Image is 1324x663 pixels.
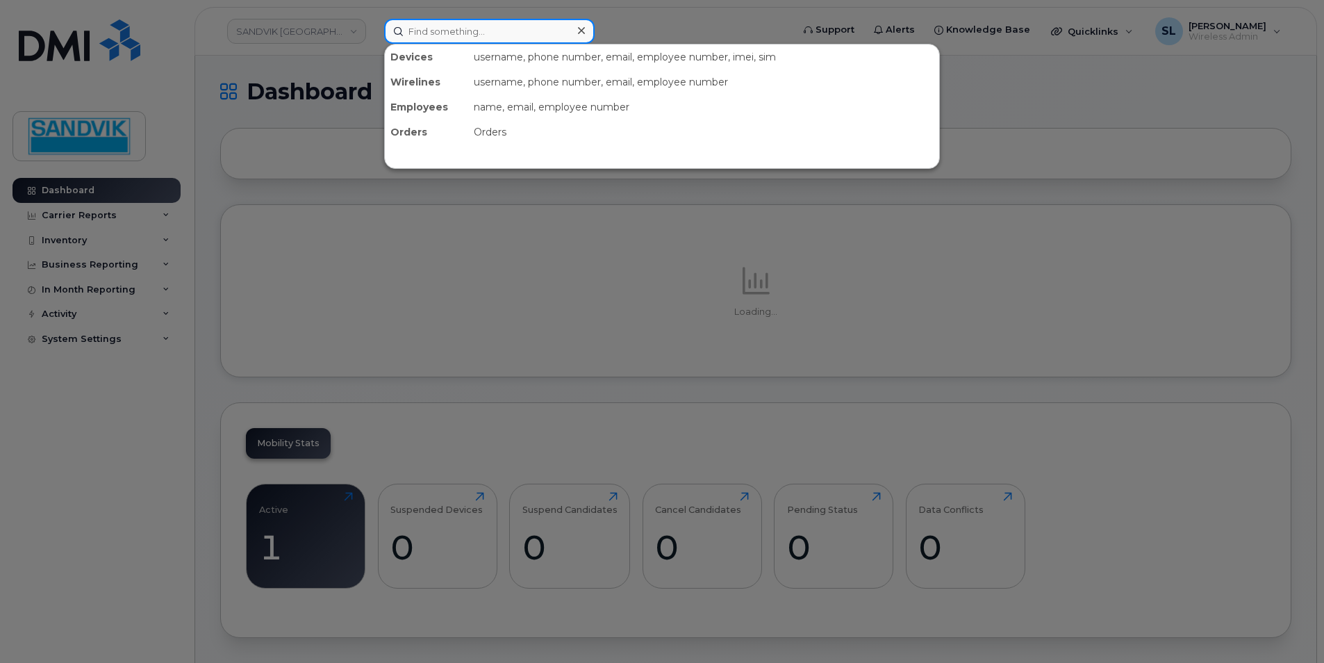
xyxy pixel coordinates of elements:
[385,44,468,69] div: Devices
[385,95,468,120] div: Employees
[385,120,468,145] div: Orders
[468,44,939,69] div: username, phone number, email, employee number, imei, sim
[468,120,939,145] div: Orders
[468,69,939,95] div: username, phone number, email, employee number
[385,69,468,95] div: Wirelines
[468,95,939,120] div: name, email, employee number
